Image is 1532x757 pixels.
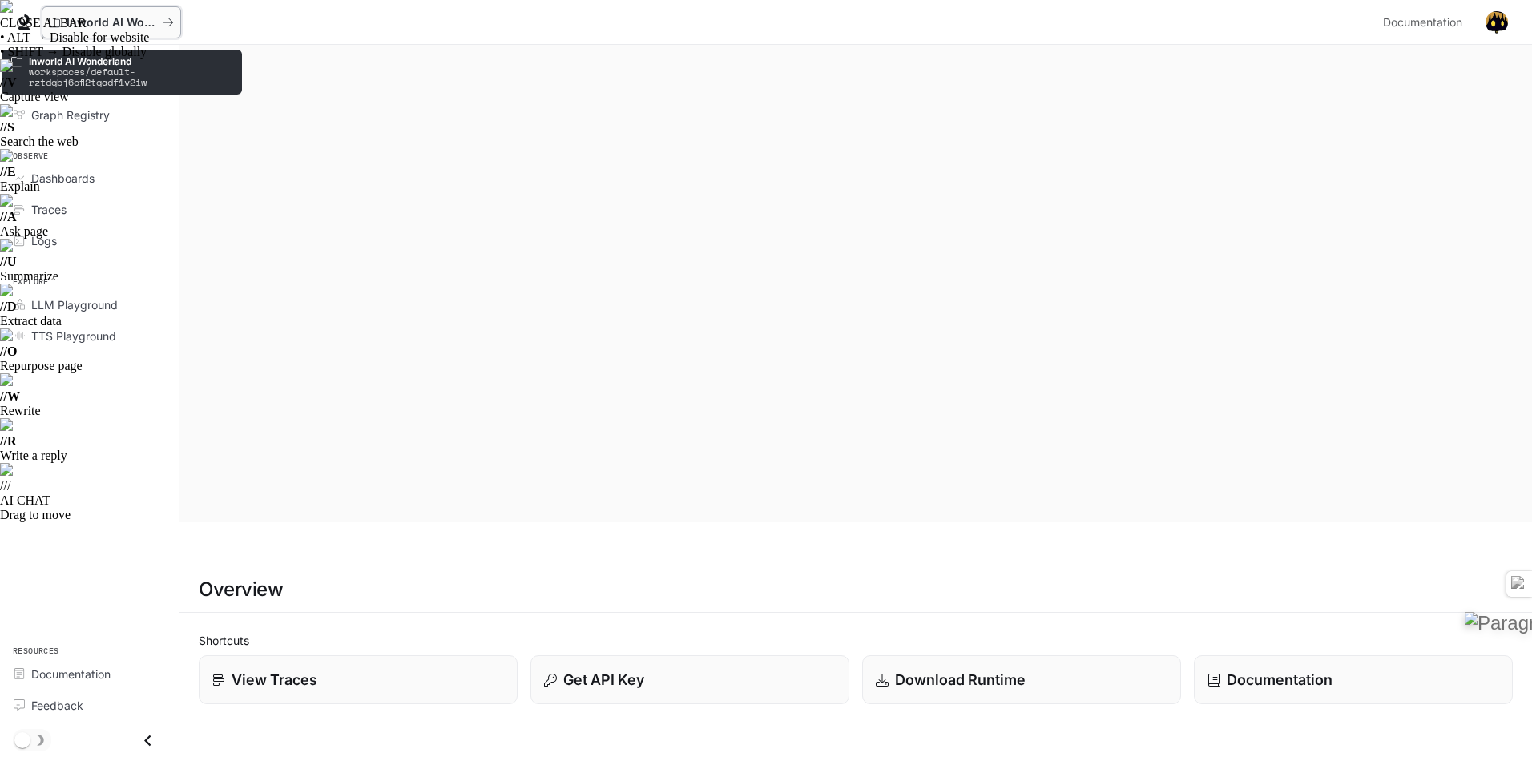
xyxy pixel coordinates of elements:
[199,574,283,606] h1: Overview
[6,660,172,688] a: Documentation
[862,655,1181,704] a: Download Runtime
[130,724,166,757] button: Close drawer
[530,655,849,704] button: Get API Key
[199,632,1513,649] h2: Shortcuts
[199,655,518,704] a: View Traces
[1227,669,1332,691] p: Documentation
[895,669,1026,691] p: Download Runtime
[6,691,172,719] a: Feedback
[1194,655,1513,704] a: Documentation
[31,666,111,683] span: Documentation
[232,669,317,691] p: View Traces
[14,731,30,748] span: Dark mode toggle
[563,669,644,691] p: Get API Key
[31,697,83,714] span: Feedback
